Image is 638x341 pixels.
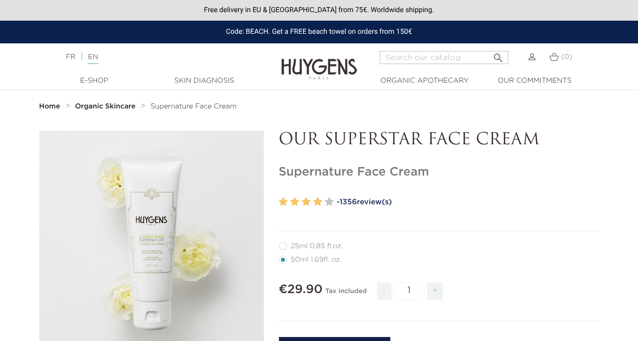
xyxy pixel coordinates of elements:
[302,195,311,209] label: 3
[44,76,145,86] a: E-Shop
[150,102,237,110] a: Supernature Face Cream
[337,195,599,210] a: -1356review(s)
[39,103,61,110] strong: Home
[484,76,585,86] a: Our commitments
[279,165,599,180] h1: Supernature Face Cream
[281,42,357,81] img: Huygens
[380,51,508,64] input: Search
[279,242,355,250] label: 25ml 0,85 fl.oz.
[279,195,288,209] label: 1
[489,48,507,62] button: 
[374,76,475,86] a: Organic Apothecary
[377,282,391,300] span: -
[66,53,75,61] a: FR
[290,195,299,209] label: 2
[39,102,63,110] a: Home
[75,103,136,110] strong: Organic Skincare
[325,195,334,209] label: 5
[88,53,98,64] a: EN
[279,283,323,296] span: €29.90
[126,218,177,268] i: 
[339,198,357,206] span: 1356
[427,282,443,300] span: +
[561,53,572,61] span: (0)
[279,131,599,150] p: OUR SUPERSTAR FACE CREAM
[492,49,504,61] i: 
[279,256,354,264] label: 50ml 1.69fl. oz.
[75,102,138,110] a: Organic Skincare
[61,51,258,63] div: |
[394,282,424,300] input: Quantity
[154,76,255,86] a: Skin Diagnosis
[325,280,367,308] div: Tax included
[150,103,237,110] span: Supernature Face Cream
[313,195,322,209] label: 4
